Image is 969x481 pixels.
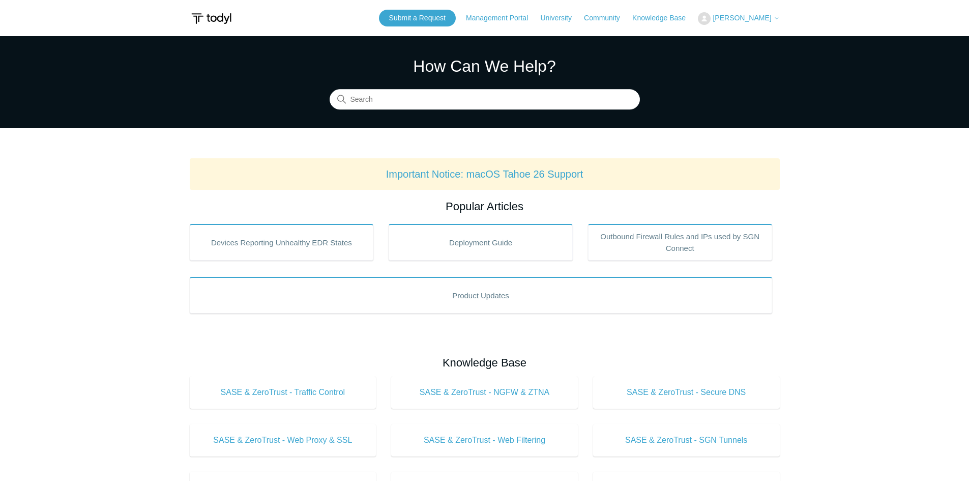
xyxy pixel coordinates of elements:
a: Important Notice: macOS Tahoe 26 Support [386,168,583,180]
a: SASE & ZeroTrust - Secure DNS [593,376,780,409]
span: SASE & ZeroTrust - SGN Tunnels [608,434,765,446]
a: SASE & ZeroTrust - Web Proxy & SSL [190,424,376,457]
h2: Knowledge Base [190,354,780,371]
span: SASE & ZeroTrust - Web Proxy & SSL [205,434,361,446]
a: Product Updates [190,277,772,314]
a: SASE & ZeroTrust - SGN Tunnels [593,424,780,457]
a: Outbound Firewall Rules and IPs used by SGN Connect [588,224,772,261]
button: [PERSON_NAME] [698,12,779,25]
img: Todyl Support Center Help Center home page [190,9,233,28]
input: Search [330,90,640,110]
span: SASE & ZeroTrust - NGFW & ZTNA [406,386,563,399]
a: Knowledge Base [632,13,696,23]
a: Submit a Request [379,10,456,26]
a: University [540,13,581,23]
a: Devices Reporting Unhealthy EDR States [190,224,374,261]
span: SASE & ZeroTrust - Secure DNS [608,386,765,399]
span: [PERSON_NAME] [713,14,771,22]
a: Community [584,13,630,23]
h2: Popular Articles [190,198,780,215]
h1: How Can We Help? [330,54,640,78]
span: SASE & ZeroTrust - Traffic Control [205,386,361,399]
a: SASE & ZeroTrust - Traffic Control [190,376,376,409]
a: SASE & ZeroTrust - NGFW & ZTNA [391,376,578,409]
a: Deployment Guide [389,224,573,261]
a: SASE & ZeroTrust - Web Filtering [391,424,578,457]
a: Management Portal [466,13,538,23]
span: SASE & ZeroTrust - Web Filtering [406,434,563,446]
